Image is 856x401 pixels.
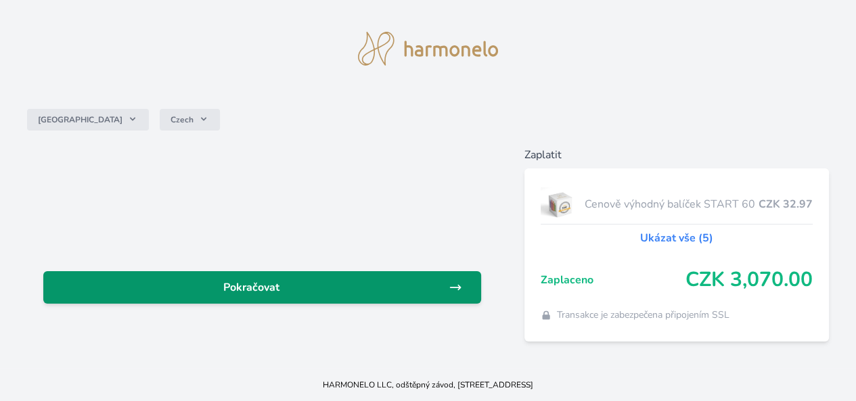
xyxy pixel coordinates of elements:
button: Czech [160,109,220,131]
h6: Zaplatit [524,147,829,163]
span: CZK 3,070.00 [685,268,813,292]
span: Czech [171,114,194,125]
span: [GEOGRAPHIC_DATA] [38,114,122,125]
button: [GEOGRAPHIC_DATA] [27,109,149,131]
span: Cenově výhodný balíček START 60 [585,196,759,212]
a: Pokračovat [43,271,481,304]
img: logo.svg [358,32,499,66]
span: CZK 32.97 [759,196,813,212]
img: start.jpg [541,187,579,221]
span: Transakce je zabezpečena připojením SSL [557,308,729,322]
a: Ukázat vše (5) [640,230,713,246]
span: Zaplaceno [541,272,685,288]
span: Pokračovat [54,279,449,296]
